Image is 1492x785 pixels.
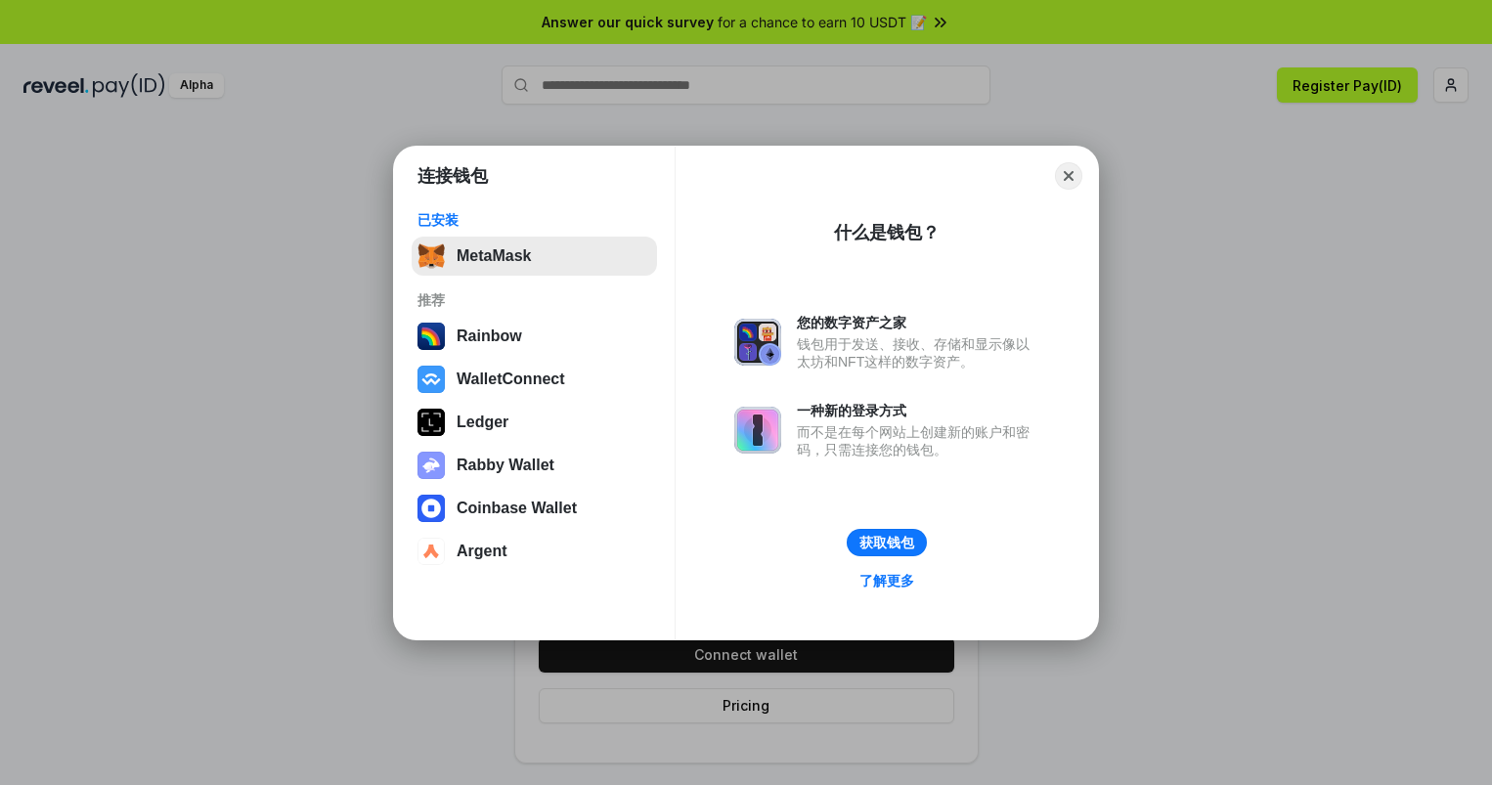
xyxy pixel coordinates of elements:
button: Coinbase Wallet [412,489,657,528]
div: 已安装 [417,211,651,229]
div: 您的数字资产之家 [797,314,1039,331]
div: Rainbow [457,327,522,345]
h1: 连接钱包 [417,164,488,188]
a: 了解更多 [848,568,926,593]
div: 了解更多 [859,572,914,589]
button: Rainbow [412,317,657,356]
button: 获取钱包 [847,529,927,556]
button: Rabby Wallet [412,446,657,485]
div: MetaMask [457,247,531,265]
div: 获取钱包 [859,534,914,551]
img: svg+xml,%3Csvg%20xmlns%3D%22http%3A%2F%2Fwww.w3.org%2F2000%2Fsvg%22%20width%3D%2228%22%20height%3... [417,409,445,436]
img: svg+xml,%3Csvg%20width%3D%2228%22%20height%3D%2228%22%20viewBox%3D%220%200%2028%2028%22%20fill%3D... [417,495,445,522]
button: WalletConnect [412,360,657,399]
div: Coinbase Wallet [457,500,577,517]
img: svg+xml,%3Csvg%20width%3D%2228%22%20height%3D%2228%22%20viewBox%3D%220%200%2028%2028%22%20fill%3D... [417,538,445,565]
div: 什么是钱包？ [834,221,940,244]
div: Ledger [457,414,508,431]
button: Ledger [412,403,657,442]
div: 一种新的登录方式 [797,402,1039,419]
img: svg+xml,%3Csvg%20xmlns%3D%22http%3A%2F%2Fwww.w3.org%2F2000%2Fsvg%22%20fill%3D%22none%22%20viewBox... [417,452,445,479]
button: MetaMask [412,237,657,276]
img: svg+xml,%3Csvg%20xmlns%3D%22http%3A%2F%2Fwww.w3.org%2F2000%2Fsvg%22%20fill%3D%22none%22%20viewBox... [734,407,781,454]
div: Rabby Wallet [457,457,554,474]
div: 钱包用于发送、接收、存储和显示像以太坊和NFT这样的数字资产。 [797,335,1039,371]
img: svg+xml,%3Csvg%20width%3D%22120%22%20height%3D%22120%22%20viewBox%3D%220%200%20120%20120%22%20fil... [417,323,445,350]
img: svg+xml,%3Csvg%20fill%3D%22none%22%20height%3D%2233%22%20viewBox%3D%220%200%2035%2033%22%20width%... [417,242,445,270]
button: Argent [412,532,657,571]
img: svg+xml,%3Csvg%20xmlns%3D%22http%3A%2F%2Fwww.w3.org%2F2000%2Fsvg%22%20fill%3D%22none%22%20viewBox... [734,319,781,366]
div: 推荐 [417,291,651,309]
div: WalletConnect [457,371,565,388]
button: Close [1055,162,1082,190]
div: 而不是在每个网站上创建新的账户和密码，只需连接您的钱包。 [797,423,1039,458]
div: Argent [457,543,507,560]
img: svg+xml,%3Csvg%20width%3D%2228%22%20height%3D%2228%22%20viewBox%3D%220%200%2028%2028%22%20fill%3D... [417,366,445,393]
